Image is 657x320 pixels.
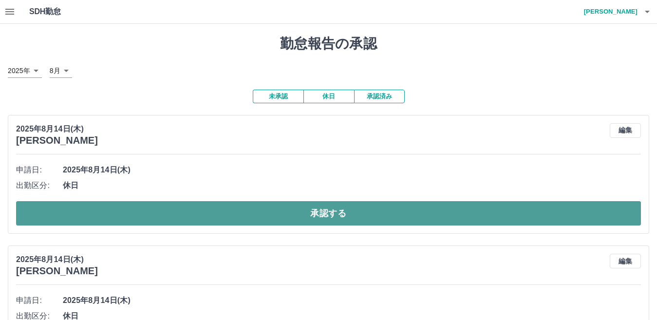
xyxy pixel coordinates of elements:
[16,254,98,265] p: 2025年8月14日(木)
[16,180,63,191] span: 出勤区分:
[16,123,98,135] p: 2025年8月14日(木)
[354,90,405,103] button: 承認済み
[8,64,42,78] div: 2025年
[63,180,641,191] span: 休日
[63,295,641,306] span: 2025年8月14日(木)
[16,265,98,277] h3: [PERSON_NAME]
[50,64,72,78] div: 8月
[16,135,98,146] h3: [PERSON_NAME]
[8,36,649,52] h1: 勤怠報告の承認
[253,90,303,103] button: 未承認
[610,123,641,138] button: 編集
[16,201,641,226] button: 承認する
[303,90,354,103] button: 休日
[16,164,63,176] span: 申請日:
[610,254,641,268] button: 編集
[63,164,641,176] span: 2025年8月14日(木)
[16,295,63,306] span: 申請日:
